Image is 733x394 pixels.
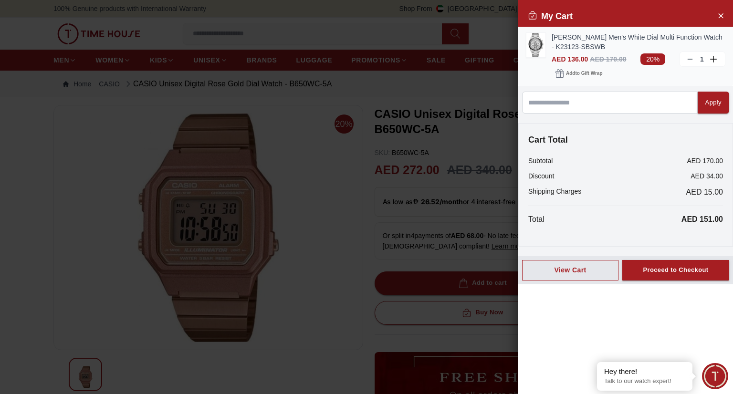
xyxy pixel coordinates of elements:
div: Hey there! [604,367,685,376]
div: Apply [705,97,722,108]
button: Addto Gift Wrap [552,67,606,80]
p: Total [528,214,545,225]
a: [PERSON_NAME] Men's White Dial Multi Function Watch - K23123-SBSWB [552,32,725,52]
p: AED 34.00 [691,171,723,181]
p: Talk to our watch expert! [604,377,685,385]
span: 20% [640,53,665,65]
img: ... [526,33,545,57]
p: Discount [528,171,554,181]
div: Chat Widget [702,363,728,389]
button: Proceed to Checkout [622,260,729,280]
h4: Cart Total [528,133,723,146]
span: AED 170.00 [590,55,626,63]
span: AED 136.00 [552,55,588,63]
p: AED 170.00 [687,156,723,166]
h2: My Cart [528,10,573,23]
div: View Cart [530,265,610,275]
p: AED 151.00 [681,214,723,225]
button: View Cart [522,260,618,280]
div: Proceed to Checkout [643,265,708,276]
span: AED 15.00 [686,187,723,198]
p: Subtotal [528,156,553,166]
span: Add to Gift Wrap [566,69,602,78]
button: Apply [698,92,729,114]
button: Close Account [713,8,728,23]
p: 1 [698,54,706,64]
p: Shipping Charges [528,187,581,198]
